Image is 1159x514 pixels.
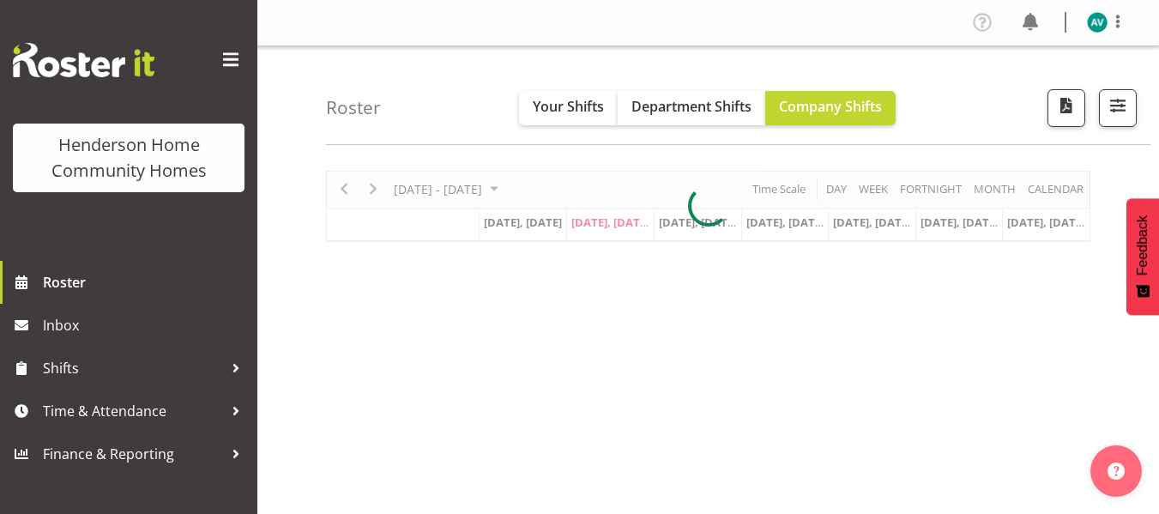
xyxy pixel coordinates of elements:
button: Company Shifts [765,91,896,125]
button: Department Shifts [618,91,765,125]
span: Department Shifts [631,97,752,116]
img: Rosterit website logo [13,43,154,77]
h4: Roster [326,98,381,118]
span: Roster [43,269,249,295]
span: Company Shifts [779,97,882,116]
img: asiasiga-vili8528.jpg [1087,12,1108,33]
span: Feedback [1135,215,1150,275]
button: Download a PDF of the roster according to the set date range. [1047,89,1085,127]
div: Henderson Home Community Homes [30,132,227,184]
button: Feedback - Show survey [1126,198,1159,315]
span: Shifts [43,355,223,381]
span: Inbox [43,312,249,338]
span: Time & Attendance [43,398,223,424]
button: Filter Shifts [1099,89,1137,127]
button: Your Shifts [519,91,618,125]
span: Finance & Reporting [43,441,223,467]
span: Your Shifts [533,97,604,116]
img: help-xxl-2.png [1108,463,1125,480]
